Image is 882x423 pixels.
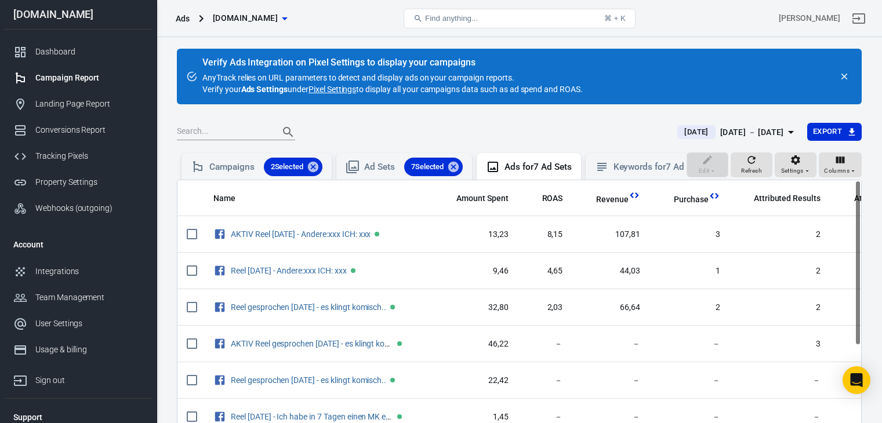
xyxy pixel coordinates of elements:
[231,266,349,274] span: Reel 23.07.25 - Andere:xxx ICH: xxx
[581,265,640,277] span: 44,03
[527,229,563,240] span: 8,15
[739,375,821,386] span: －
[441,338,509,350] span: 46,22
[659,302,720,313] span: 2
[731,152,772,178] button: Refresh
[425,14,478,23] span: Find anything...
[4,363,153,393] a: Sign out
[779,12,840,24] div: Account id: 4GGnmKtI
[4,169,153,195] a: Property Settings
[35,291,143,304] div: Team Management
[845,5,873,32] a: Sign out
[836,68,852,85] button: close
[4,258,153,285] a: Integrations
[202,57,583,68] div: Verify Ads Integration on Pixel Settings to display your campaigns
[213,373,226,387] svg: Facebook Ads
[35,98,143,110] div: Landing Page Report
[441,375,509,386] span: 22,42
[668,123,807,142] button: [DATE][DATE] － [DATE]
[35,265,143,278] div: Integrations
[404,9,636,28] button: Find anything...⌘ + K
[213,193,251,205] span: Name
[35,72,143,84] div: Campaign Report
[390,305,395,309] span: Active
[659,375,720,386] span: －
[35,374,143,386] div: Sign out
[213,300,226,314] svg: Facebook Ads
[264,158,323,176] div: 2Selected
[213,11,278,25] span: olgawebersocial.de
[629,189,640,201] svg: This column is calculated from AnyTrack real-time data
[807,123,862,141] button: Export
[754,193,821,205] span: Attributed Results
[231,339,395,347] span: AKTIV Reel gesprochen 23.07.25 - es klingt komisch..
[35,46,143,58] div: Dashboard
[308,83,356,95] a: Pixel Settings
[527,302,563,313] span: 2,03
[659,338,720,350] span: －
[208,8,292,29] button: [DOMAIN_NAME]
[231,266,347,275] a: Reel [DATE] - Andere:xxx ICH: xxx
[614,161,704,173] div: Keywords for 7 Ad Sets
[441,302,509,313] span: 32,80
[781,166,804,176] span: Settings
[177,125,270,140] input: Search...
[504,161,571,173] div: Ads for 7 Ad Sets
[4,311,153,337] a: User Settings
[4,91,153,117] a: Landing Page Report
[213,337,226,351] svg: Facebook Ads
[542,193,563,205] span: ROAS
[4,117,153,143] a: Conversions Report
[397,341,402,346] span: Active
[4,9,153,20] div: [DOMAIN_NAME]
[527,375,563,386] span: －
[4,195,153,221] a: Webhooks (outgoing)
[176,13,190,24] div: Ads
[397,414,402,419] span: Active
[581,411,640,423] span: －
[231,302,388,311] span: Reel gesprochen 23.07.25 - es klingt komisch..
[375,232,379,236] span: Active
[209,158,322,176] div: Campaigns
[581,192,629,206] span: Total revenue calculated by AnyTrack.
[775,152,816,178] button: Settings
[351,268,355,273] span: Active
[35,150,143,162] div: Tracking Pixels
[720,125,784,140] div: [DATE] － [DATE]
[231,339,411,348] a: AKTIV Reel gesprochen [DATE] - es klingt komisch..
[527,411,563,423] span: －
[596,194,629,206] span: Revenue
[231,412,395,420] span: Reel 23.07.25 - Ich habe in 7 Tagen einen MK erstellt
[527,191,563,205] span: The total return on ad spend
[390,378,395,382] span: Active
[527,338,563,350] span: －
[404,161,451,173] span: 7 Selected
[739,229,821,240] span: 2
[4,285,153,311] a: Team Management
[659,194,709,206] span: Purchase
[364,158,463,176] div: Ad Sets
[819,152,862,178] button: Columns
[441,191,509,205] span: The estimated total amount of money you've spent on your campaign, ad set or ad during its schedule.
[35,124,143,136] div: Conversions Report
[843,366,870,394] div: Open Intercom Messenger
[659,229,720,240] span: 3
[456,193,509,205] span: Amount Spent
[739,265,821,277] span: 2
[674,194,709,206] span: Purchase
[441,229,509,240] span: 13,23
[35,202,143,214] div: Webhooks (outgoing)
[456,191,509,205] span: The estimated total amount of money you've spent on your campaign, ad set or ad during its schedule.
[35,344,143,356] div: Usage & billing
[213,193,235,205] span: Name
[231,229,371,239] a: AKTIV Reel [DATE] - Andere:xxx ICH: xxx
[581,338,640,350] span: －
[213,264,226,278] svg: Facebook Ads
[659,411,720,423] span: －
[596,192,629,206] span: Total revenue calculated by AnyTrack.
[35,176,143,188] div: Property Settings
[709,190,720,202] svg: This column is calculated from AnyTrack real-time data
[581,375,640,386] span: －
[231,375,386,385] a: Reel gesprochen [DATE] - es klingt komisch..
[739,338,821,350] span: 3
